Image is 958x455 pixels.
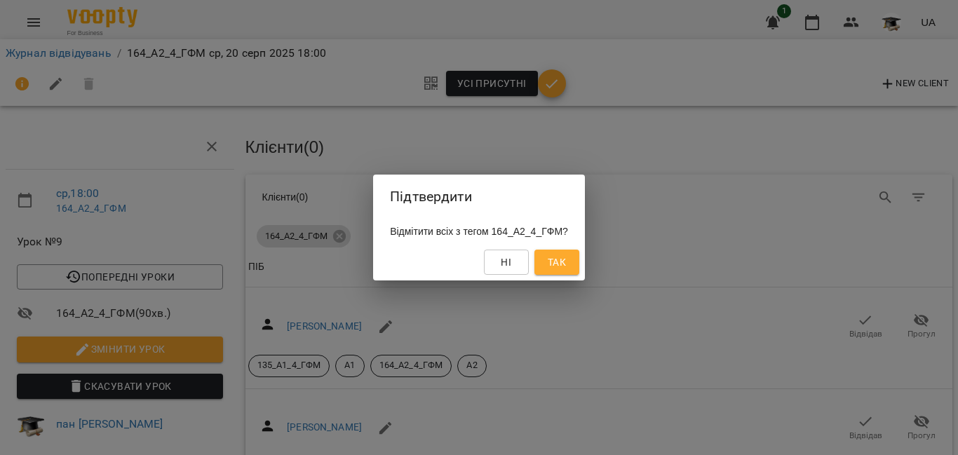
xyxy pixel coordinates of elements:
button: Ні [484,250,529,275]
h2: Підтвердити [390,186,568,208]
div: Відмітити всіх з тегом 164_А2_4_ГФМ? [373,219,585,244]
span: Ні [501,254,511,271]
button: Так [534,250,579,275]
span: Так [548,254,566,271]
